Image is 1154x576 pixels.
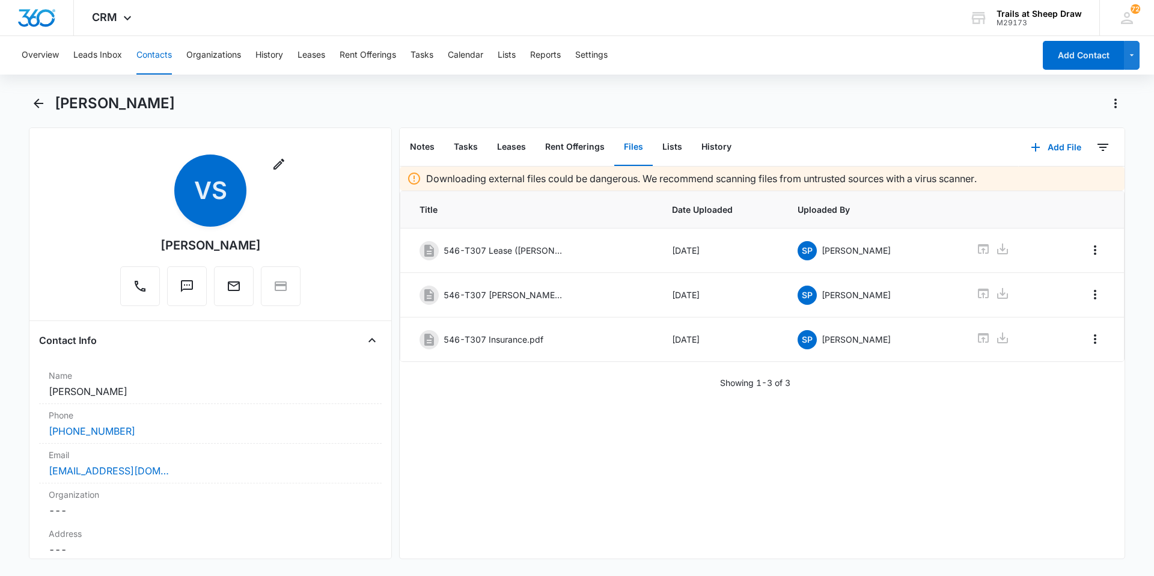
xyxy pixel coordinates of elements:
[997,19,1082,27] div: account id
[1085,329,1105,349] button: Overflow Menu
[1019,133,1093,162] button: Add File
[444,333,543,346] p: 546-T307 Insurance.pdf
[444,289,564,301] p: 546-T307 [PERSON_NAME] App.pdf
[49,369,372,382] label: Name
[49,503,372,518] dd: ---
[39,404,382,444] div: Phone[PHONE_NUMBER]
[658,317,784,362] td: [DATE]
[1106,94,1125,113] button: Actions
[575,36,608,75] button: Settings
[653,129,692,166] button: Lists
[362,331,382,350] button: Close
[498,36,516,75] button: Lists
[39,364,382,404] div: Name[PERSON_NAME]
[798,203,947,216] span: Uploaded By
[120,266,160,306] button: Call
[426,171,977,186] p: Downloading external files could be dangerous. We recommend scanning files from untrusted sources...
[167,266,207,306] button: Text
[136,36,172,75] button: Contacts
[340,36,396,75] button: Rent Offerings
[167,285,207,295] a: Text
[39,333,97,348] h4: Contact Info
[174,155,246,227] span: VS
[798,330,817,349] span: SP
[658,228,784,273] td: [DATE]
[49,542,372,557] dd: ---
[160,236,261,254] div: [PERSON_NAME]
[1043,41,1124,70] button: Add Contact
[411,36,433,75] button: Tasks
[530,36,561,75] button: Reports
[400,129,444,166] button: Notes
[214,285,254,295] a: Email
[1131,4,1140,14] span: 72
[214,266,254,306] button: Email
[49,409,372,421] label: Phone
[692,129,741,166] button: History
[29,94,47,113] button: Back
[22,36,59,75] button: Overview
[720,376,790,389] p: Showing 1-3 of 3
[798,241,817,260] span: SP
[487,129,536,166] button: Leases
[255,36,283,75] button: History
[39,522,382,562] div: Address---
[822,289,891,301] p: [PERSON_NAME]
[39,483,382,522] div: Organization---
[798,286,817,305] span: SP
[73,36,122,75] button: Leads Inbox
[92,11,117,23] span: CRM
[658,273,784,317] td: [DATE]
[1093,138,1113,157] button: Filters
[536,129,614,166] button: Rent Offerings
[49,488,372,501] label: Organization
[420,203,643,216] span: Title
[120,285,160,295] a: Call
[39,444,382,483] div: Email[EMAIL_ADDRESS][DOMAIN_NAME]
[298,36,325,75] button: Leases
[672,203,769,216] span: Date Uploaded
[49,449,372,461] label: Email
[1131,4,1140,14] div: notifications count
[822,244,891,257] p: [PERSON_NAME]
[448,36,483,75] button: Calendar
[186,36,241,75] button: Organizations
[444,244,564,257] p: 546-T307 Lease ([PERSON_NAME]).pdf
[49,384,372,399] dd: [PERSON_NAME]
[49,464,169,478] a: [EMAIL_ADDRESS][DOMAIN_NAME]
[1085,241,1105,260] button: Overflow Menu
[997,9,1082,19] div: account name
[55,94,175,112] h1: [PERSON_NAME]
[49,424,135,438] a: [PHONE_NUMBER]
[822,333,891,346] p: [PERSON_NAME]
[444,129,487,166] button: Tasks
[1085,285,1105,304] button: Overflow Menu
[614,129,653,166] button: Files
[49,527,372,540] label: Address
